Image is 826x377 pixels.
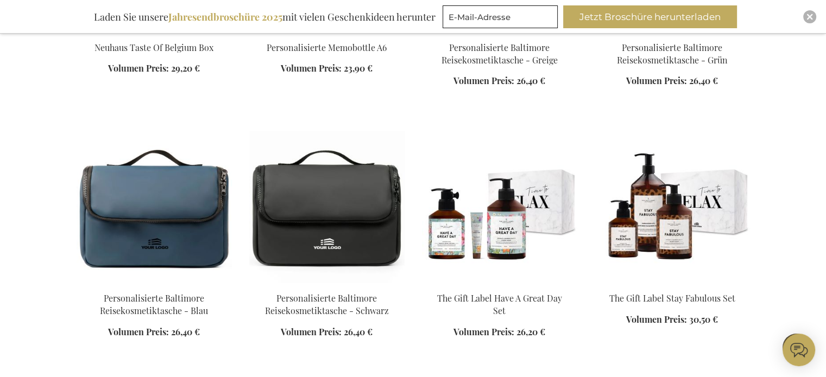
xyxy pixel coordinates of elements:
b: Jahresendbroschüre 2025 [168,10,282,23]
span: Volumen Preis: [108,62,169,74]
span: 23,90 € [344,62,373,74]
a: The Gift Label Have A Great Day Set [422,278,577,289]
a: Personalised Baltimore Travel Toiletry Bag - Blue [77,278,232,289]
span: 26,40 € [516,75,545,86]
a: Personalisierte Memobottle A6 [249,28,405,39]
a: The Gift Label Have A Great Day Set [437,292,562,316]
form: marketing offers and promotions [443,5,561,31]
a: Personalisierte Baltimore Reisekosmetiktasche - Greige [442,42,558,66]
div: Close [803,10,816,23]
span: 26,40 € [344,325,373,337]
span: 26,40 € [689,75,718,86]
div: Laden Sie unsere mit vielen Geschenkideen herunter [89,5,440,28]
span: 26,20 € [516,325,545,337]
img: Personalised Baltimore Travel Toiletry Bag - Black [249,131,405,283]
span: 26,40 € [171,325,200,337]
a: Personalisierte Baltimore Reisekosmetiktasche - Blau [100,292,208,316]
a: Volumen Preis: 30,50 € [626,313,718,325]
span: Volumen Preis: [626,75,687,86]
span: Volumen Preis: [108,325,169,337]
input: E-Mail-Adresse [443,5,558,28]
span: 29,20 € [171,62,200,74]
img: The Gift Label Have A Great Day Set [422,131,577,283]
span: Volumen Preis: [453,75,514,86]
span: Volumen Preis: [281,325,342,337]
button: Jetzt Broschüre herunterladen [563,5,737,28]
a: Volumen Preis: 23,90 € [281,62,373,75]
span: Volumen Preis: [281,62,342,74]
a: Volumen Preis: 29,20 € [108,62,200,75]
a: Personalisierte Memobottle A6 [267,42,387,53]
a: Volumen Preis: 26,40 € [453,75,545,87]
span: Volumen Preis: [626,313,687,324]
span: Volumen Preis: [453,325,514,337]
a: Neuhaus Taste Of Belgium Box [77,28,232,39]
a: Volumen Preis: 26,20 € [453,325,545,338]
a: Volumen Preis: 26,40 € [281,325,373,338]
img: Personalised Baltimore Travel Toiletry Bag - Blue [77,131,232,283]
a: Personalised Baltimore Travel Toiletry Bag - Greige [422,28,577,39]
a: Neuhaus Taste Of Belgium Box [94,42,213,53]
a: Personalisierte Baltimore Reisekosmetiktasche - Schwarz [265,292,389,316]
a: The Gift Label Stay Fabulous Set [595,278,750,289]
a: Personalised Baltimore Travel Toiletry Bag - Black [249,278,405,289]
a: Personalised Baltimore Travel Toiletry Bag - Green [595,28,750,39]
a: Personalisierte Baltimore Reisekosmetiktasche - Grün [617,42,728,66]
iframe: belco-activator-frame [783,334,815,366]
img: The Gift Label Stay Fabulous Set [595,131,750,283]
a: Volumen Preis: 26,40 € [626,75,718,87]
a: Volumen Preis: 26,40 € [108,325,200,338]
span: 30,50 € [689,313,718,324]
img: Close [806,14,813,20]
a: The Gift Label Stay Fabulous Set [609,292,735,303]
